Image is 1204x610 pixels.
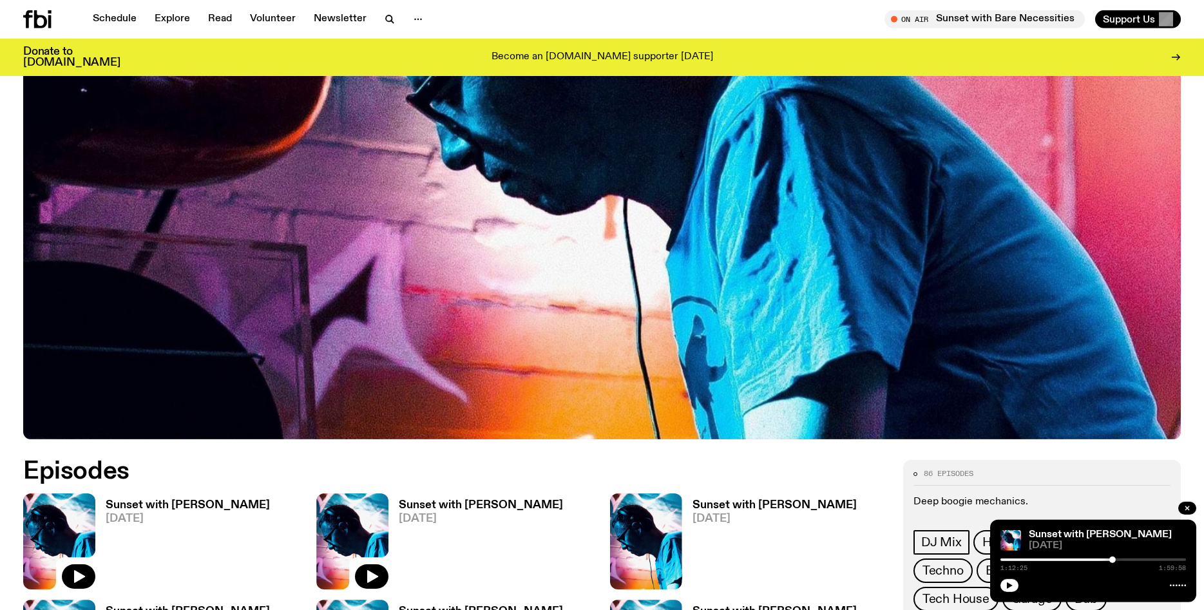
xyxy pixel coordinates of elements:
img: Simon Caldwell stands side on, looking downwards. He has headphones on. Behind him is a brightly ... [1000,530,1021,551]
button: On AirSunset with Bare Necessities [884,10,1085,28]
span: 86 episodes [924,470,973,477]
a: Sunset with [PERSON_NAME][DATE] [95,500,270,589]
span: [DATE] [1029,541,1186,551]
button: Support Us [1095,10,1181,28]
h3: Donate to [DOMAIN_NAME] [23,46,120,68]
span: 1:59:58 [1159,565,1186,571]
p: Deep boogie mechanics. [913,496,1171,508]
span: Tech House [922,592,989,606]
span: DJ Mix [921,535,962,549]
span: Support Us [1103,14,1155,25]
span: [DATE] [106,513,270,524]
a: DJ Mix [913,530,970,555]
a: Electro [977,558,1035,583]
a: Newsletter [306,10,374,28]
a: Techno [913,558,973,583]
a: Read [200,10,240,28]
span: [DATE] [399,513,563,524]
span: [DATE] [693,513,857,524]
a: Schedule [85,10,144,28]
span: 1:12:25 [1000,565,1027,571]
h3: Sunset with [PERSON_NAME] [399,500,563,511]
span: Techno [922,564,964,578]
h3: Sunset with [PERSON_NAME] [106,500,270,511]
span: Electro [986,564,1026,578]
p: Become an [DOMAIN_NAME] supporter [DATE] [492,52,713,63]
a: House [973,530,1028,555]
a: Explore [147,10,198,28]
span: House [982,535,1019,549]
a: Sunset with [PERSON_NAME][DATE] [682,500,857,589]
img: Simon Caldwell stands side on, looking downwards. He has headphones on. Behind him is a brightly ... [23,493,95,589]
h3: Sunset with [PERSON_NAME] [693,500,857,511]
a: Sunset with [PERSON_NAME][DATE] [388,500,563,589]
a: Sunset with [PERSON_NAME] [1029,529,1172,540]
img: Simon Caldwell stands side on, looking downwards. He has headphones on. Behind him is a brightly ... [610,493,682,589]
a: Volunteer [242,10,303,28]
h2: Episodes [23,460,790,483]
